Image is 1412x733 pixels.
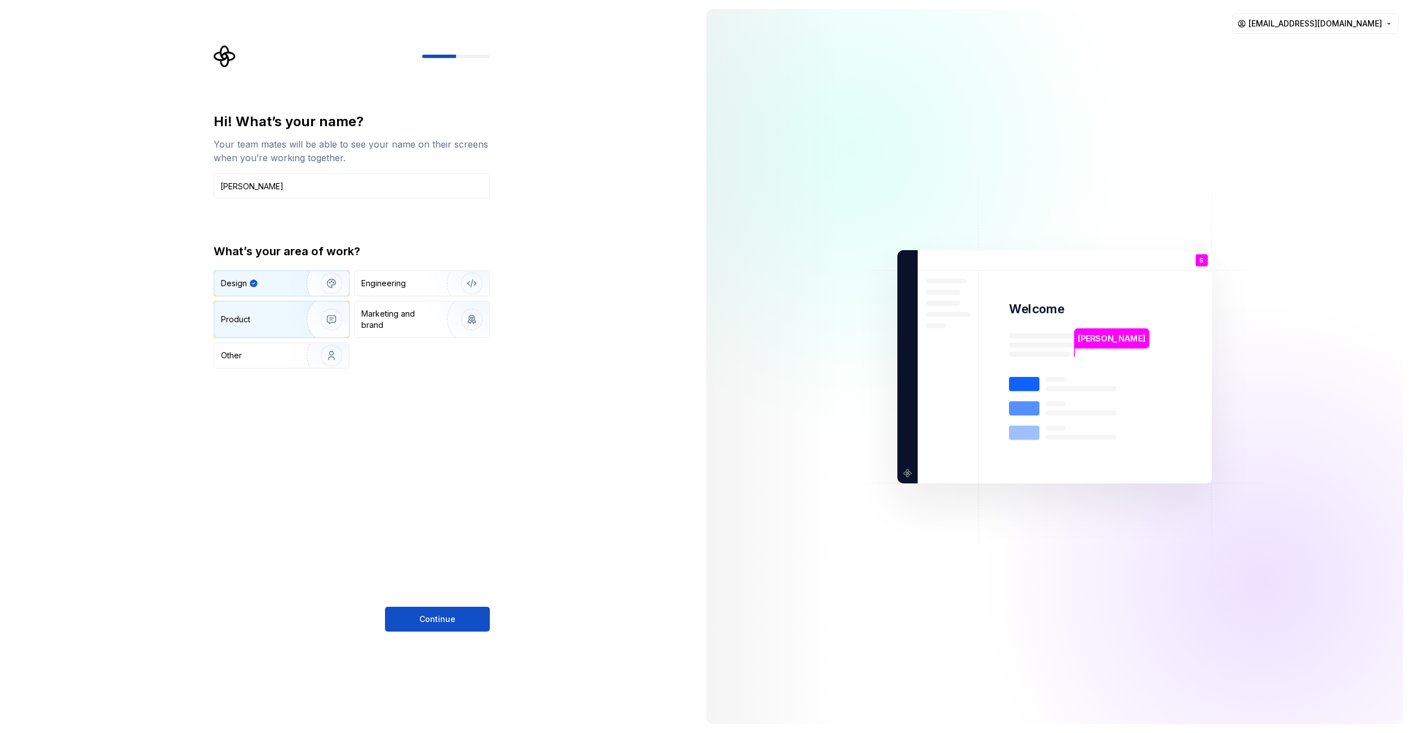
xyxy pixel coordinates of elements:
span: Continue [419,614,455,625]
div: Hi! What’s your name? [214,113,490,131]
p: Welcome [1009,301,1064,317]
div: Other [221,350,242,361]
button: [EMAIL_ADDRESS][DOMAIN_NAME] [1232,14,1398,34]
div: Engineering [361,278,406,289]
div: Your team mates will be able to see your name on their screens when you’re working together. [214,137,490,165]
button: Continue [385,607,490,632]
p: [PERSON_NAME] [1078,332,1145,344]
div: Product [221,314,250,325]
p: S [1199,257,1203,263]
div: Design [221,278,247,289]
svg: Supernova Logo [214,45,236,68]
div: Marketing and brand [361,308,437,331]
span: [EMAIL_ADDRESS][DOMAIN_NAME] [1249,18,1382,29]
div: What’s your area of work? [214,243,490,259]
input: Han Solo [214,174,490,198]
